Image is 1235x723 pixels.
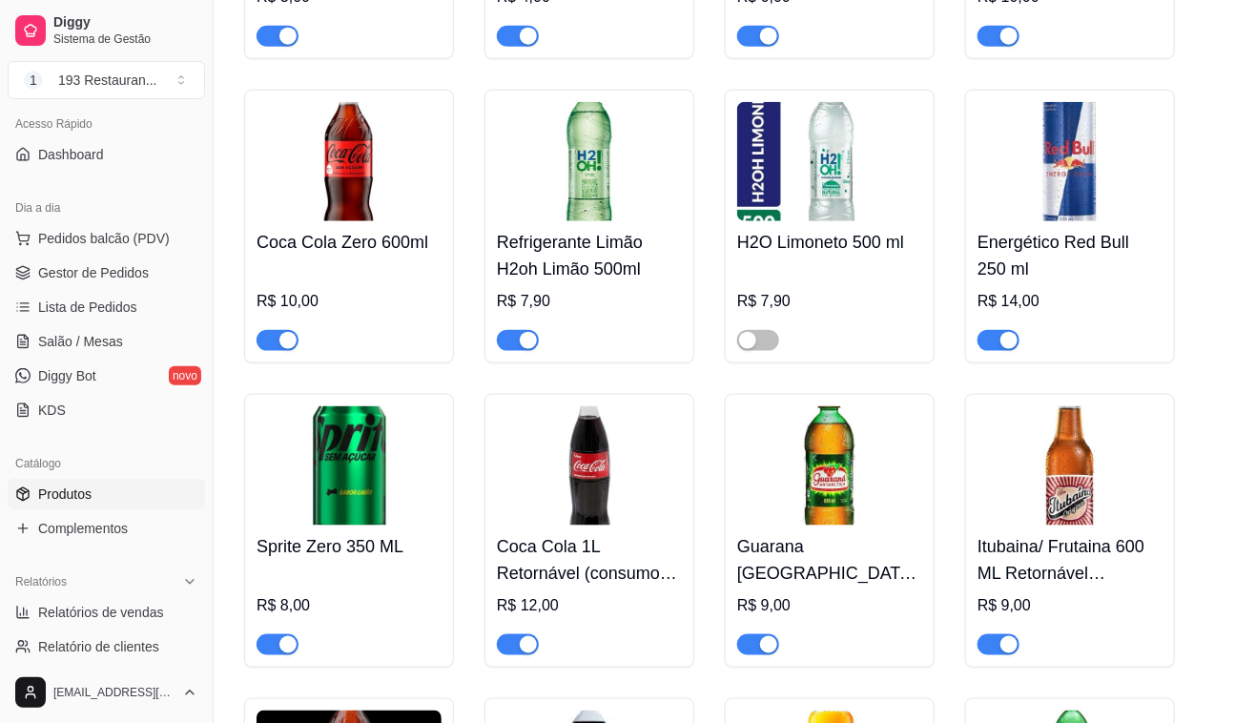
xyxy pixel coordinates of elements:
[8,513,205,544] a: Complementos
[58,71,157,90] div: 193 Restauran ...
[38,263,149,282] span: Gestor de Pedidos
[978,594,1163,617] div: R$ 9,00
[8,597,205,628] a: Relatórios de vendas
[8,631,205,662] a: Relatório de clientes
[38,366,96,385] span: Diggy Bot
[497,533,682,587] h4: Coca Cola 1L Retornável (consumo no Local)
[38,229,170,248] span: Pedidos balcão (PDV)
[257,102,442,221] img: product-image
[497,406,682,526] img: product-image
[978,406,1163,526] img: product-image
[497,594,682,617] div: R$ 12,00
[257,290,442,313] div: R$ 10,00
[257,594,442,617] div: R$ 8,00
[978,102,1163,221] img: product-image
[38,401,66,420] span: KDS
[38,145,104,164] span: Dashboard
[8,292,205,322] a: Lista de Pedidos
[8,395,205,425] a: KDS
[978,229,1163,282] h4: Energético Red Bull 250 ml
[737,102,922,221] img: product-image
[8,670,205,715] button: [EMAIL_ADDRESS][DOMAIN_NAME]
[8,361,205,391] a: Diggy Botnovo
[53,685,175,700] span: [EMAIL_ADDRESS][DOMAIN_NAME]
[53,31,197,47] span: Sistema de Gestão
[257,229,442,256] h4: Coca Cola Zero 600ml
[8,109,205,139] div: Acesso Rápido
[38,519,128,538] span: Complementos
[257,406,442,526] img: product-image
[8,8,205,53] a: DiggySistema de Gestão
[8,326,205,357] a: Salão / Mesas
[8,139,205,170] a: Dashboard
[38,332,123,351] span: Salão / Mesas
[978,290,1163,313] div: R$ 14,00
[8,479,205,509] a: Produtos
[38,485,92,504] span: Produtos
[497,290,682,313] div: R$ 7,90
[8,223,205,254] button: Pedidos balcão (PDV)
[8,61,205,99] button: Select a team
[497,229,682,282] h4: Refrigerante Limão H2oh Limão 500ml
[737,290,922,313] div: R$ 7,90
[8,448,205,479] div: Catálogo
[8,258,205,288] a: Gestor de Pedidos
[24,71,43,90] span: 1
[737,406,922,526] img: product-image
[497,102,682,221] img: product-image
[737,229,922,256] h4: H2O Limoneto 500 ml
[737,533,922,587] h4: Guarana [GEOGRAPHIC_DATA] 600ML
[737,594,922,617] div: R$ 9,00
[978,533,1163,587] h4: Itubaina/ Frutaina 600 ML Retornável (consumo no Local)
[38,637,159,656] span: Relatório de clientes
[38,298,137,317] span: Lista de Pedidos
[15,574,67,589] span: Relatórios
[38,603,164,622] span: Relatórios de vendas
[257,533,442,560] h4: Sprite Zero 350 ML
[8,193,205,223] div: Dia a dia
[53,14,197,31] span: Diggy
